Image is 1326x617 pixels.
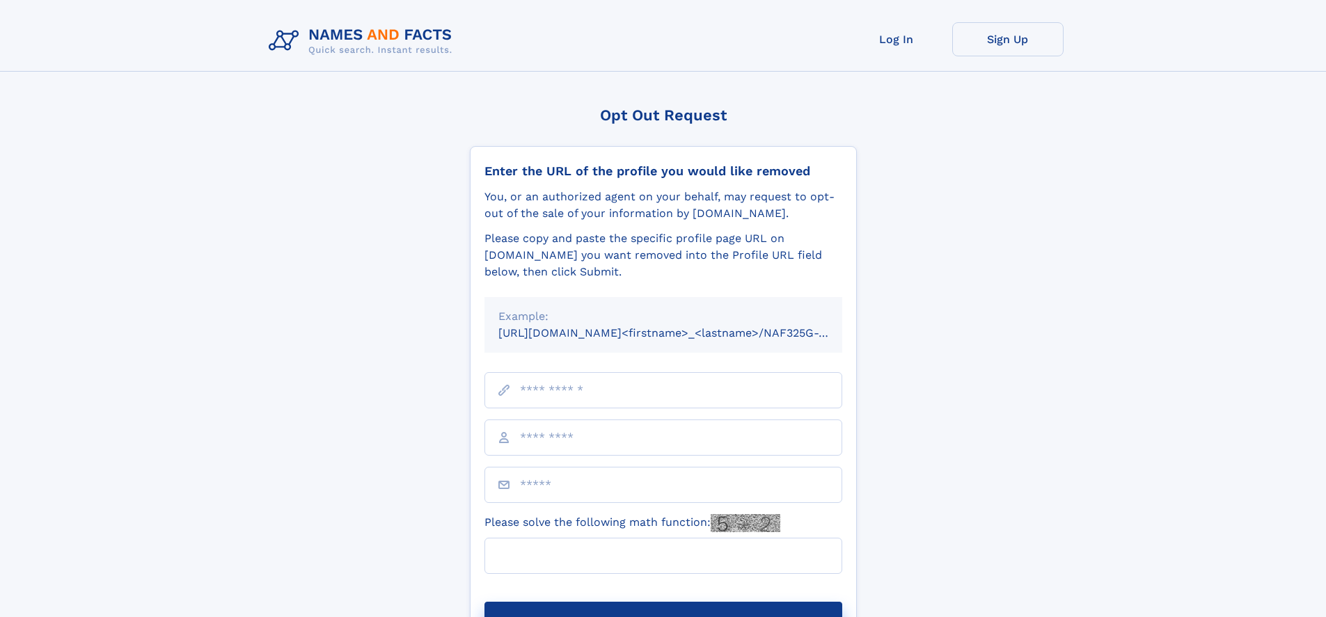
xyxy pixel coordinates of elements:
[470,106,857,124] div: Opt Out Request
[484,163,842,179] div: Enter the URL of the profile you would like removed
[498,308,828,325] div: Example:
[484,230,842,280] div: Please copy and paste the specific profile page URL on [DOMAIN_NAME] you want removed into the Pr...
[484,514,780,532] label: Please solve the following math function:
[841,22,952,56] a: Log In
[498,326,869,339] small: [URL][DOMAIN_NAME]<firstname>_<lastname>/NAF325G-xxxxxxxx
[263,22,464,60] img: Logo Names and Facts
[484,189,842,222] div: You, or an authorized agent on your behalf, may request to opt-out of the sale of your informatio...
[952,22,1064,56] a: Sign Up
